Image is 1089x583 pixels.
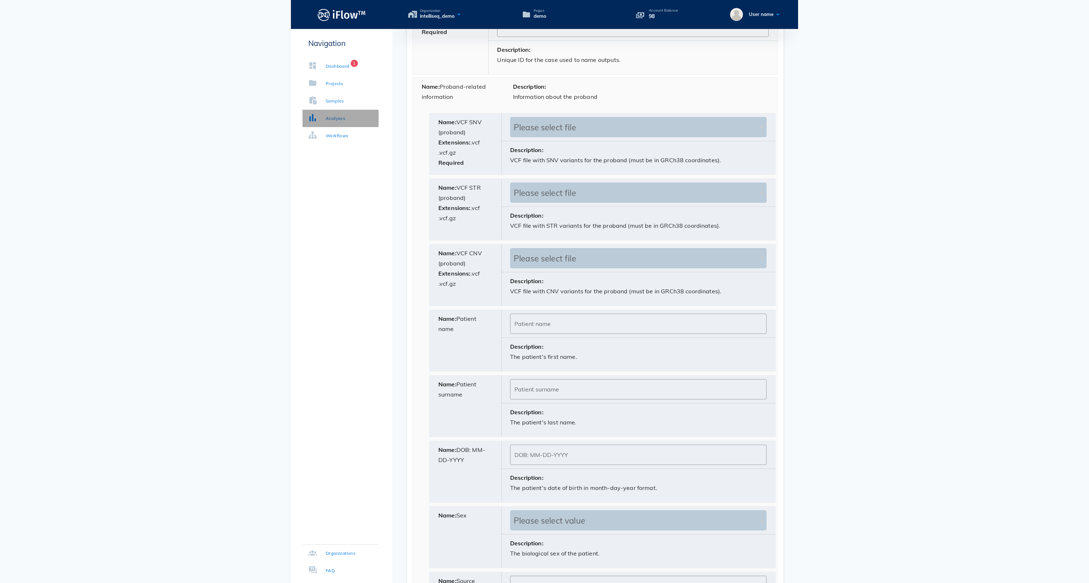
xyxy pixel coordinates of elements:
[420,9,455,13] span: Organization
[430,179,502,240] div: VCF STR (proband) .vcf .vcf.gz
[438,270,471,277] b: Extensions:
[438,249,456,257] b: Name:
[510,212,543,219] b: Description:
[510,548,767,558] p: The biological sex of the patient.
[422,28,447,35] b: Required
[534,9,546,13] span: Project
[326,115,345,122] div: Analyses
[510,221,767,231] p: VCF file with STR variants for the proband (must be in GRCh38 coordinates).
[510,277,543,285] b: Description:
[510,343,543,350] b: Description:
[510,286,767,296] p: VCF file with CNV variants for the proband (must be in GRCh38 coordinates).
[513,92,769,102] p: Information about the proband
[291,7,392,23] a: Logo
[649,9,678,12] p: Account Balance
[510,474,543,481] b: Description:
[326,550,355,557] div: Organizations
[438,184,456,191] b: Name:
[326,97,344,105] div: Samples
[730,8,743,21] img: User name
[497,46,530,53] b: Description:
[438,512,456,519] b: Name:
[649,12,678,20] p: 98
[430,113,502,175] div: VCF SNV (proband) .vcf .vcf.gz
[430,507,502,568] div: Sex
[326,80,343,87] div: Projects
[510,408,543,416] b: Description:
[420,13,455,20] span: intelliseq_demo
[749,11,773,17] span: User name
[534,13,546,20] span: demo
[430,310,502,371] div: Patient name
[438,118,456,126] b: Name:
[510,352,767,362] p: The patient's first name.
[438,315,456,322] b: Name:
[438,159,464,166] b: Required
[497,55,769,65] p: Unique ID for the case used to name outputs.
[413,78,504,111] div: Proband-related information
[510,155,767,165] p: VCF file with SNV variants for the proband (must be in GRCh38 coordinates).
[438,204,471,211] b: Extensions:
[513,83,546,90] b: Description:
[510,483,767,493] p: The patient's date of birth in month-day-year format.
[510,146,543,154] b: Description:
[438,446,456,453] b: Name:
[326,63,349,70] div: Dashboard
[438,381,456,388] b: Name:
[430,441,502,502] div: DOB: MM-DD-YYYY
[326,132,349,139] div: Workflows
[351,60,358,67] span: Badge
[430,244,502,306] div: VCF CNV (proband) .vcf .vcf.gz
[510,540,543,547] b: Description:
[302,38,379,49] p: Navigation
[326,567,335,574] div: FAQ
[422,83,440,90] b: Name:
[430,376,502,437] div: Patient surname
[413,13,489,74] div: Case ID
[438,139,471,146] b: Extensions:
[510,417,767,427] p: The patient's last name.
